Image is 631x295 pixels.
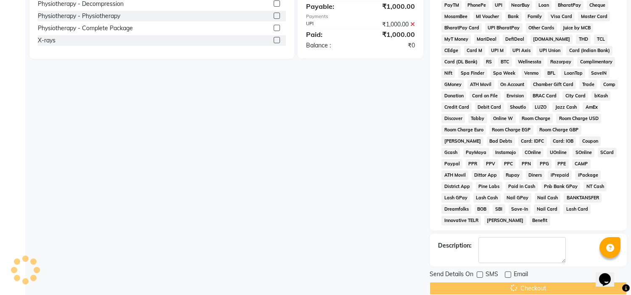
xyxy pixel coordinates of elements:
span: PayMaya [463,148,489,157]
span: SBI [493,204,505,214]
span: Wellnessta [515,57,544,67]
span: Bad Debts [487,136,515,146]
span: Lash Card [563,204,591,214]
span: Trade [579,80,597,89]
span: Jazz Cash [552,102,579,112]
span: MI Voucher [473,12,502,21]
span: Room Charge GBP [537,125,581,135]
span: Lash GPay [441,193,470,203]
div: ₹1,000.00 [361,1,422,11]
span: BTC [498,57,512,67]
span: Juice by MCB [560,23,594,33]
span: Debit Card [475,102,504,112]
span: NT Cash [583,182,607,191]
span: Paid in Cash [506,182,538,191]
span: Lash Cash [473,193,501,203]
span: Dittor App [472,170,500,180]
span: Card M [464,46,485,55]
span: AmEx [583,102,600,112]
span: Pine Labs [476,182,502,191]
span: Cheque [587,0,608,10]
span: UPI [492,0,505,10]
span: UPI M [488,46,507,55]
span: Card: IDFC [518,136,547,146]
span: [PERSON_NAME] [484,216,526,225]
span: Paypal [441,159,462,169]
span: iPackage [575,170,601,180]
span: Email [514,270,528,280]
span: PPE [555,159,569,169]
div: UPI [300,20,361,29]
span: Nift [441,68,455,78]
span: MosamBee [441,12,470,21]
span: BharatPay [555,0,583,10]
span: Pnb Bank GPay [541,182,581,191]
span: Room Charge Euro [441,125,486,135]
span: COnline [522,148,544,157]
div: Balance : [300,41,361,50]
span: On Account [498,80,527,89]
span: Innovative TELR [441,216,481,225]
span: GMoney [441,80,464,89]
span: bKash [591,91,610,101]
span: Save-In [509,204,531,214]
span: BharatPay Card [441,23,482,33]
span: Loan [536,0,552,10]
span: PPR [466,159,480,169]
span: Tabby [468,114,487,123]
span: PPN [519,159,533,169]
span: BANKTANSFER [564,193,602,203]
span: Shoutlo [507,102,529,112]
div: ₹0 [361,41,422,50]
span: Gcash [441,148,460,157]
span: iPrepaid [548,170,572,180]
span: Spa Week [491,68,518,78]
div: Paid: [300,29,361,39]
span: Instamojo [493,148,519,157]
span: MyT Money [441,34,471,44]
span: Venmo [522,68,541,78]
span: Bank [505,12,522,21]
span: Visa Card [548,12,575,21]
span: Rupay [503,170,523,180]
div: Payable: [300,1,361,11]
span: Nail Card [534,204,560,214]
span: UPI Union [536,46,563,55]
span: ATH Movil [441,170,468,180]
div: Physiotherapy - Complete Package [38,24,133,33]
span: City Card [562,91,588,101]
span: NearBuy [509,0,533,10]
div: Payments [306,13,415,20]
span: PPG [537,159,552,169]
span: Spa Finder [458,68,487,78]
span: UPI BharatPay [485,23,523,33]
span: Card (DL Bank) [441,57,480,67]
span: Benefit [530,216,550,225]
div: ₹1,000.00 [361,29,422,39]
div: Physiotherapy - Physiotherapy [38,12,120,21]
div: Description: [438,241,472,250]
span: [PERSON_NAME] [441,136,483,146]
span: Credit Card [441,102,472,112]
span: MariDeal [474,34,499,44]
span: BRAC Card [530,91,560,101]
span: Family [525,12,545,21]
span: LoanTap [561,68,585,78]
span: Other Cards [526,23,557,33]
span: PPV [483,159,498,169]
span: TCL [594,34,607,44]
span: PPC [502,159,516,169]
iframe: chat widget [596,261,623,287]
span: UOnline [547,148,569,157]
span: Online W [491,114,516,123]
span: [DOMAIN_NAME] [531,34,573,44]
span: Card on File [470,91,501,101]
span: Room Charge EGP [489,125,533,135]
span: RS [483,57,495,67]
span: ATH Movil [467,80,494,89]
span: CAMP [572,159,591,169]
span: SMS [486,270,498,280]
span: BFL [544,68,558,78]
span: District App [441,182,473,191]
span: Dreamfolks [441,204,471,214]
